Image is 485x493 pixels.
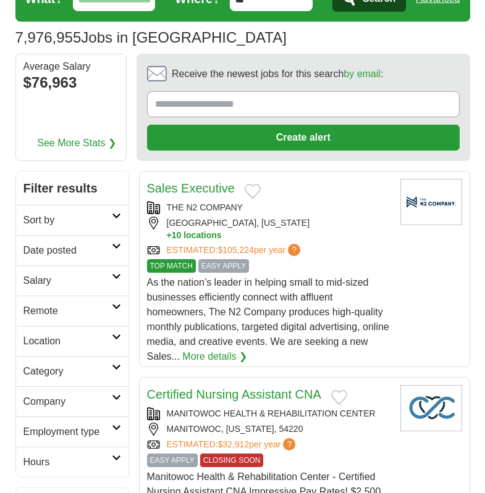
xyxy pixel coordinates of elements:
[23,334,112,349] h2: Location
[331,390,347,405] button: Add to favorite jobs
[16,386,129,416] a: Company
[16,326,129,356] a: Location
[167,438,298,451] a: ESTIMATED:$32,912per year?
[198,259,249,273] span: EASY APPLY
[283,438,295,450] span: ?
[147,454,198,467] span: EASY APPLY
[400,179,462,225] img: Company logo
[23,273,112,288] h2: Salary
[147,217,390,241] div: [GEOGRAPHIC_DATA], [US_STATE]
[245,184,261,199] button: Add to favorite jobs
[23,62,119,72] div: Average Salary
[23,213,112,228] h2: Sort by
[167,230,390,241] button: +10 locations
[182,349,247,364] a: More details ❯
[16,296,129,326] a: Remote
[16,235,129,265] a: Date posted
[23,394,112,409] h2: Company
[16,416,129,447] a: Employment type
[15,29,287,46] h1: Jobs in [GEOGRAPHIC_DATA]
[16,265,129,296] a: Salary
[23,72,119,94] div: $76,963
[167,244,303,257] a: ESTIMATED:$105,224per year?
[147,277,389,362] span: As the nation’s leader in helping small to mid-sized businesses efficiently connect with affluent...
[288,244,300,256] span: ?
[23,243,112,258] h2: Date posted
[217,245,253,255] span: $105,224
[147,125,460,151] button: Create alert
[23,455,112,470] h2: Hours
[23,364,112,379] h2: Category
[147,387,321,401] a: Certified Nursing Assistant CNA
[15,27,82,49] span: 7,976,955
[147,259,196,273] span: TOP MATCH
[147,181,235,195] a: Sales Executive
[147,201,390,214] div: THE N2 COMPANY
[147,423,390,436] div: MANITOWOC, [US_STATE], 54220
[172,67,383,81] span: Receive the newest jobs for this search :
[37,136,116,151] a: See More Stats ❯
[200,454,264,467] span: CLOSING SOON
[344,68,381,79] a: by email
[16,447,129,477] a: Hours
[23,425,112,439] h2: Employment type
[167,230,172,241] span: +
[16,356,129,386] a: Category
[16,172,129,205] h2: Filter results
[400,385,462,431] img: Company logo
[217,439,249,449] span: $32,912
[23,304,112,318] h2: Remote
[147,407,390,420] div: MANITOWOC HEALTH & REHABILITATION CENTER
[16,205,129,235] a: Sort by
